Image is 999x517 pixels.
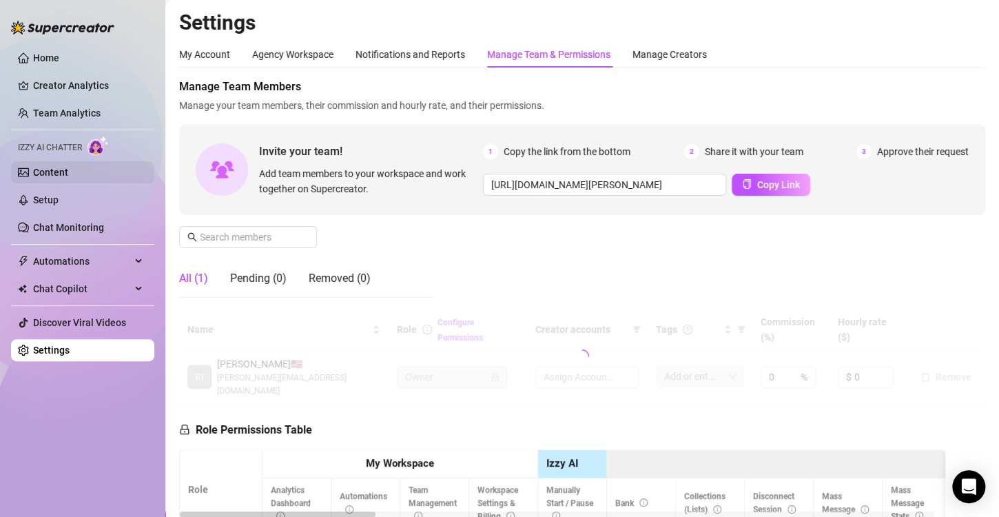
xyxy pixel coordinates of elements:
img: AI Chatter [87,136,109,156]
strong: Izzy AI [546,457,578,469]
div: All (1) [179,270,208,287]
span: Manage your team members, their commission and hourly rate, and their permissions. [179,98,985,113]
div: Agency Workspace [252,47,333,62]
span: Izzy AI Chatter [18,141,82,154]
span: Share it with your team [705,144,803,159]
span: search [187,232,197,242]
span: 2 [684,144,699,159]
span: Collections (Lists) [684,491,725,514]
div: Notifications and Reports [356,47,465,62]
span: loading [575,349,589,363]
span: Approve their request [877,144,969,159]
span: thunderbolt [18,256,29,267]
span: Disconnect Session [753,491,796,514]
span: info-circle [787,505,796,514]
span: Invite your team! [259,143,483,160]
span: Bank [615,498,648,508]
span: copy [742,179,752,189]
span: Manage Team Members [179,79,985,95]
a: Home [33,52,59,63]
img: logo-BBDzfeDw.svg [11,21,114,34]
div: My Account [179,47,230,62]
strong: My Workspace [366,457,434,469]
span: info-circle [861,505,869,514]
a: Settings [33,345,70,356]
a: Team Analytics [33,108,101,119]
span: Automations [340,491,387,514]
span: Chat Copilot [33,278,131,300]
span: lock [179,424,190,435]
a: Content [33,167,68,178]
span: Add team members to your workspace and work together on Supercreator. [259,166,477,196]
span: Mass Message [822,491,869,514]
h5: Role Permissions Table [179,422,312,438]
h2: Settings [179,10,985,36]
span: Copy the link from the bottom [504,144,630,159]
span: info-circle [639,498,648,507]
span: Copy Link [757,179,800,190]
div: Removed (0) [309,270,371,287]
span: 1 [483,144,498,159]
div: Pending (0) [230,270,287,287]
a: Setup [33,194,59,205]
div: Manage Creators [632,47,707,62]
span: 3 [856,144,872,159]
img: Chat Copilot [18,284,27,294]
input: Search members [200,230,298,245]
span: Automations [33,250,131,272]
a: Creator Analytics [33,74,143,97]
button: Copy Link [732,174,810,196]
a: Discover Viral Videos [33,317,126,328]
div: Manage Team & Permissions [487,47,610,62]
span: info-circle [345,505,353,514]
span: info-circle [713,505,721,514]
div: Open Intercom Messenger [952,470,985,503]
a: Chat Monitoring [33,222,104,233]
